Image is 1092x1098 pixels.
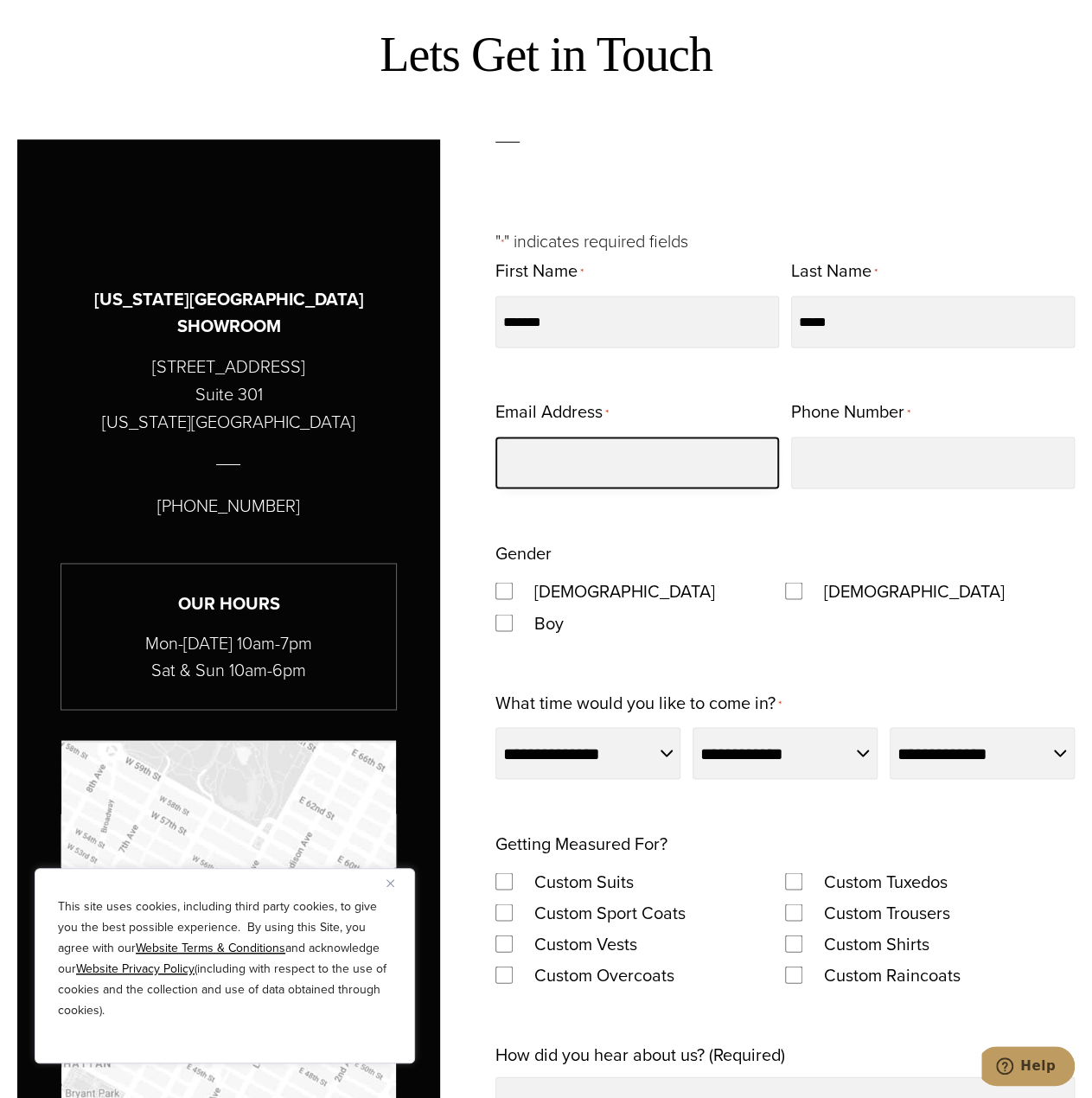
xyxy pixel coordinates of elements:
label: Custom Raincoats [807,959,978,990]
label: Custom Shirts [807,928,947,959]
iframe: Opens a widget where you can chat to one of our agents [981,1046,1075,1089]
label: How did you hear about us? (Required) [495,1038,785,1069]
label: What time would you like to come in? [495,686,782,720]
label: [DEMOGRAPHIC_DATA] [807,575,1022,606]
h2: Lets Get in Touch [17,26,1075,84]
label: Custom Sport Coats [517,897,703,928]
legend: Getting Measured For? [495,827,667,859]
label: Boy [517,607,581,638]
label: Custom Trousers [807,897,967,928]
label: Custom Suits [517,865,651,897]
button: Close [386,872,407,893]
label: [DEMOGRAPHIC_DATA] [517,575,732,606]
label: Custom Overcoats [517,959,692,990]
label: Custom Tuxedos [807,865,965,897]
img: Close [386,879,394,887]
p: [PHONE_NUMBER] [157,492,300,520]
label: Custom Vests [517,928,655,959]
p: " " indicates required fields [495,227,1075,255]
legend: Gender [495,537,552,568]
h3: Our Hours [61,590,396,616]
label: Email Address [495,396,609,430]
a: Website Terms & Conditions [136,939,285,957]
p: [STREET_ADDRESS] Suite 301 [US_STATE][GEOGRAPHIC_DATA] [102,353,355,436]
label: Last Name [791,255,878,289]
label: First Name [495,255,584,289]
p: Mon-[DATE] 10am-7pm Sat & Sun 10am-6pm [61,629,396,683]
label: Phone Number [791,396,910,430]
a: Website Privacy Policy [76,960,195,978]
h3: [US_STATE][GEOGRAPHIC_DATA] SHOWROOM [61,286,397,340]
p: This site uses cookies, including third party cookies, to give you the best possible experience. ... [58,897,392,1021]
